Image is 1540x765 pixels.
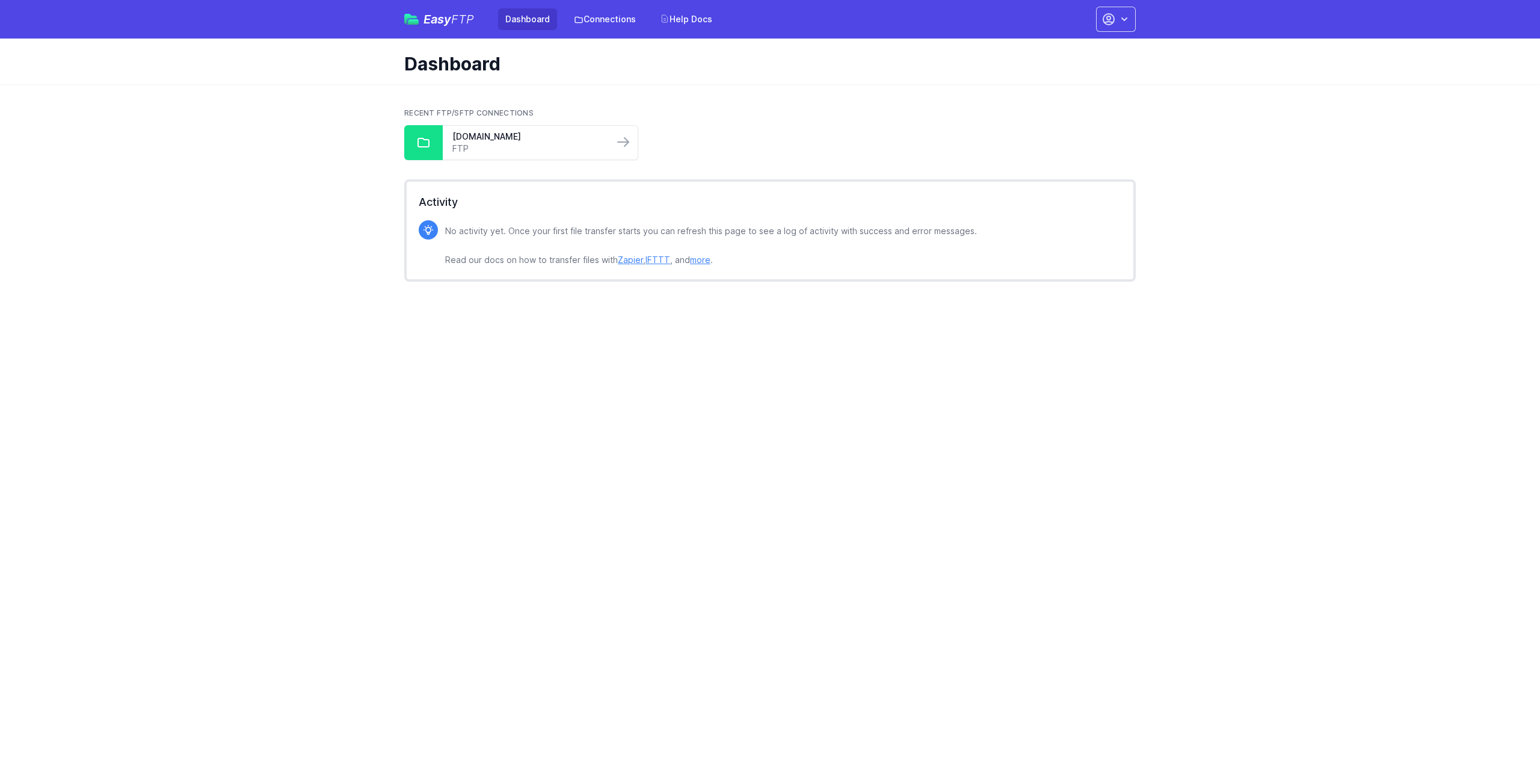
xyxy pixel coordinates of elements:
a: Connections [567,8,643,30]
img: easyftp_logo.png [404,14,419,25]
a: Zapier [618,255,643,265]
a: FTP [452,143,604,155]
h1: Dashboard [404,53,1126,75]
a: [DOMAIN_NAME] [452,131,604,143]
a: more [690,255,710,265]
span: Easy [423,13,474,25]
a: IFTTT [645,255,670,265]
h2: Activity [419,194,1121,211]
span: FTP [451,12,474,26]
a: EasyFTP [404,13,474,25]
p: No activity yet. Once your first file transfer starts you can refresh this page to see a log of a... [445,224,977,267]
a: Help Docs [653,8,719,30]
h2: Recent FTP/SFTP Connections [404,108,1136,118]
a: Dashboard [498,8,557,30]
